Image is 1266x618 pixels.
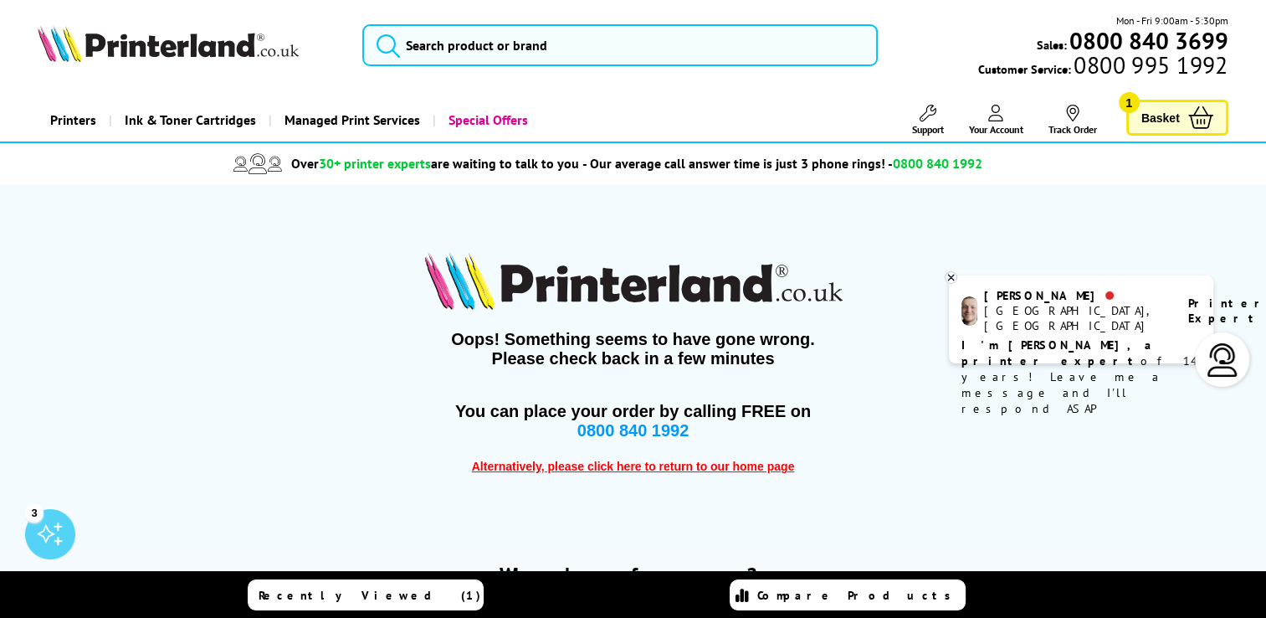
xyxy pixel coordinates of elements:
[730,579,966,610] a: Compare Products
[38,99,109,142] a: Printers
[1141,106,1180,129] span: Basket
[961,296,977,326] img: ashley-livechat.png
[969,105,1023,136] a: Your Account
[1116,13,1228,28] span: Mon - Fri 9:00am - 5:30pm
[455,402,811,420] span: You can place your order by calling FREE on
[269,99,433,142] a: Managed Print Services
[472,457,795,474] a: Alternatively, please click here to return to our home page
[1067,33,1228,49] a: 0800 840 3699
[893,155,982,172] span: 0800 840 1992
[969,123,1023,136] span: Your Account
[38,25,299,62] img: Printerland Logo
[984,288,1167,303] div: [PERSON_NAME]
[38,562,1228,588] h2: Why buy from us?
[1037,37,1067,53] span: Sales:
[38,25,341,65] a: Printerland Logo
[319,155,431,172] span: 30+ printer experts
[362,24,878,66] input: Search product or brand
[1126,100,1228,136] a: Basket 1
[38,330,1228,368] span: Oops! Something seems to have gone wrong. Please check back in a few minutes
[1048,105,1097,136] a: Track Order
[912,123,944,136] span: Support
[433,99,541,142] a: Special Offers
[1206,343,1239,377] img: user-headset-light.svg
[125,99,256,142] span: Ink & Toner Cartridges
[912,105,944,136] a: Support
[259,588,481,603] span: Recently Viewed (1)
[961,337,1201,417] p: of 14 years! Leave me a message and I'll respond ASAP
[1069,25,1228,56] b: 0800 840 3699
[757,588,960,603] span: Compare Products
[978,57,1228,77] span: Customer Service:
[1071,57,1228,73] span: 0800 995 1992
[582,155,982,172] span: - Our average call answer time is just 3 phone rings! -
[577,421,689,440] span: 0800 840 1992
[984,303,1167,333] div: [GEOGRAPHIC_DATA], [GEOGRAPHIC_DATA]
[248,579,484,610] a: Recently Viewed (1)
[1119,92,1140,113] span: 1
[961,337,1156,368] b: I'm [PERSON_NAME], a printer expert
[109,99,269,142] a: Ink & Toner Cartridges
[291,155,579,172] span: Over are waiting to talk to you
[25,503,44,522] div: 3
[472,460,795,473] span: Alternatively, please click here to return to our home page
